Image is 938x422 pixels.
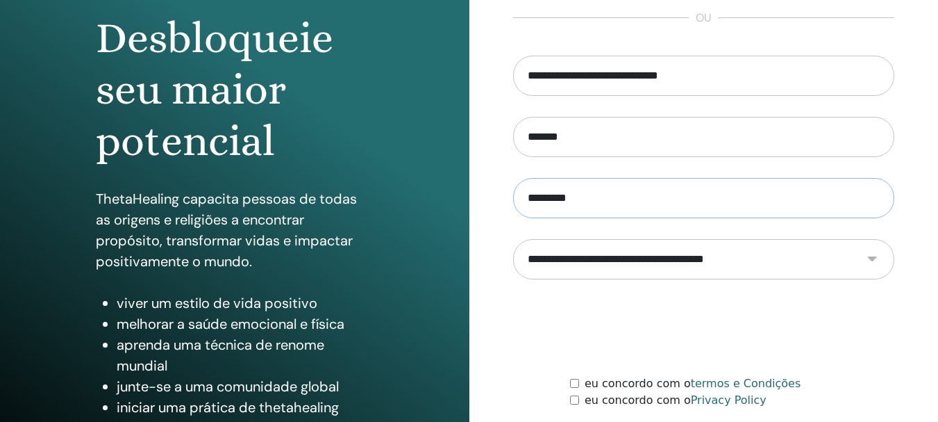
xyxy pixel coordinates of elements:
[117,334,374,376] li: aprenda uma técnica de renome mundial
[598,300,809,355] iframe: reCAPTCHA
[691,377,801,390] a: termos e Condições
[689,10,718,26] span: ou
[96,13,374,168] h1: Desbloqueie seu maior potencial
[691,393,767,407] a: Privacy Policy
[585,392,767,409] label: eu concordo com o
[96,188,374,272] p: ThetaHealing capacita pessoas de todas as origens e religiões a encontrar propósito, transformar ...
[117,314,374,334] li: melhorar a saúde emocional e física
[117,293,374,314] li: viver um estilo de vida positivo
[117,397,374,418] li: iniciar uma prática de thetahealing
[585,375,801,392] label: eu concordo com o
[117,376,374,397] li: junte-se a uma comunidade global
